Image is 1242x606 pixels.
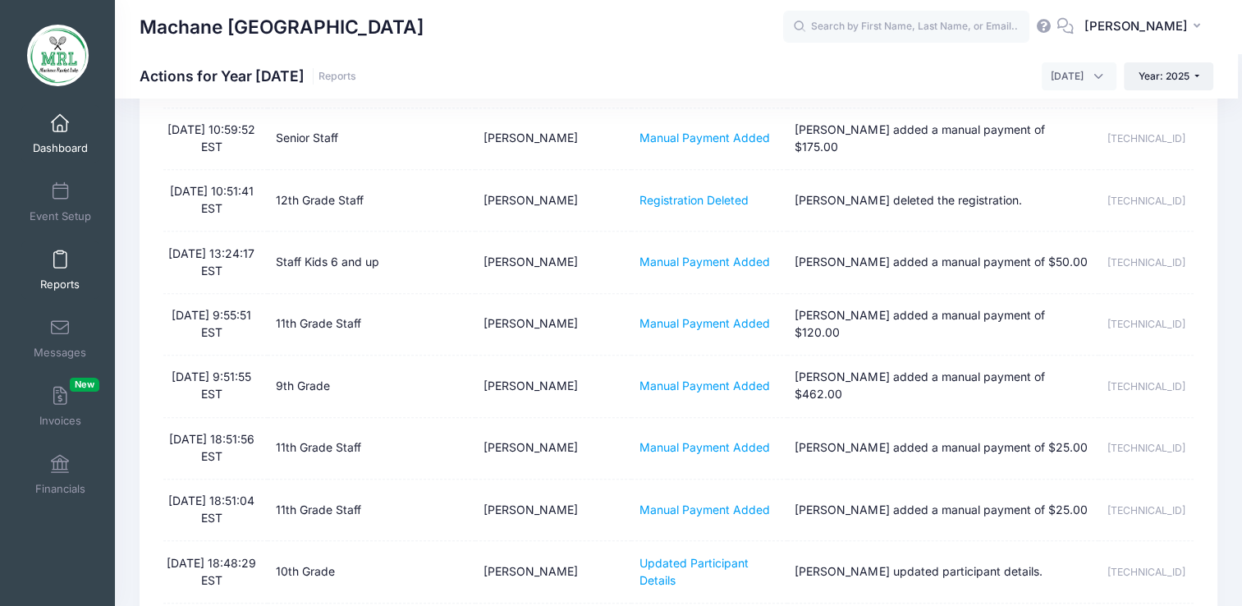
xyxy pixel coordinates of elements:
[21,105,99,163] a: Dashboard
[140,67,356,85] h1: Actions for Year [DATE]
[639,316,770,330] a: Manual Payment Added
[21,173,99,231] a: Event Setup
[163,232,268,293] td: [DATE] 13:24:17 EST
[21,378,99,435] a: InvoicesNew
[639,379,770,393] a: Manual Payment Added
[268,418,475,480] td: 11th Grade Staff
[1107,566,1185,578] span: [TECHNICAL_ID]
[1124,62,1213,90] button: Year: 2025
[268,541,475,603] td: 10th Grade
[268,232,475,293] td: Staff Kids 6 and up
[787,541,1099,603] td: [PERSON_NAME] updated participant details.
[639,440,770,454] a: Manual Payment Added
[268,170,475,232] td: 12th Grade Staff
[475,541,631,603] td: [PERSON_NAME]
[475,170,631,232] td: [PERSON_NAME]
[787,418,1099,480] td: [PERSON_NAME] added a manual payment of $25.00
[163,356,268,417] td: [DATE] 9:51:55 EST
[30,209,91,223] span: Event Setup
[639,131,770,145] a: Manual Payment Added
[639,503,770,516] a: Manual Payment Added
[787,232,1099,293] td: [PERSON_NAME] added a manual payment of $50.00
[787,356,1099,417] td: [PERSON_NAME] added a manual payment of $462.00
[1139,70,1189,82] span: Year: 2025
[475,418,631,480] td: [PERSON_NAME]
[1107,318,1185,330] span: [TECHNICAL_ID]
[1107,442,1185,454] span: [TECHNICAL_ID]
[1107,195,1185,207] span: [TECHNICAL_ID]
[27,25,89,86] img: Machane Racket Lake
[140,8,424,46] h1: Machane [GEOGRAPHIC_DATA]
[268,108,475,170] td: Senior Staff
[1107,504,1185,516] span: [TECHNICAL_ID]
[475,108,631,170] td: [PERSON_NAME]
[787,170,1099,232] td: [PERSON_NAME] deleted the registration.
[1042,62,1116,90] span: August 2025
[1107,256,1185,269] span: [TECHNICAL_ID]
[268,356,475,417] td: 9th Grade
[70,378,99,392] span: New
[163,294,268,356] td: [DATE] 9:55:51 EST
[163,541,268,603] td: [DATE] 18:48:29 EST
[475,294,631,356] td: [PERSON_NAME]
[475,232,631,293] td: [PERSON_NAME]
[21,310,99,367] a: Messages
[783,11,1029,44] input: Search by First Name, Last Name, or Email...
[268,294,475,356] td: 11th Grade Staff
[787,108,1099,170] td: [PERSON_NAME] added a manual payment of $175.00
[319,71,356,83] a: Reports
[21,446,99,503] a: Financials
[1051,69,1084,84] span: August 2025
[1107,380,1185,393] span: [TECHNICAL_ID]
[787,480,1099,541] td: [PERSON_NAME] added a manual payment of $25.00
[268,480,475,541] td: 11th Grade Staff
[40,278,80,292] span: Reports
[787,294,1099,356] td: [PERSON_NAME] added a manual payment of $120.00
[1084,17,1188,35] span: [PERSON_NAME]
[1074,8,1217,46] button: [PERSON_NAME]
[39,414,81,428] span: Invoices
[163,418,268,480] td: [DATE] 18:51:56 EST
[33,141,88,155] span: Dashboard
[35,482,85,496] span: Financials
[163,480,268,541] td: [DATE] 18:51:04 EST
[34,346,86,360] span: Messages
[21,241,99,299] a: Reports
[639,193,749,207] a: Registration Deleted
[639,556,749,587] a: Updated Participant Details
[1107,132,1185,145] span: [TECHNICAL_ID]
[475,480,631,541] td: [PERSON_NAME]
[163,170,268,232] td: [DATE] 10:51:41 EST
[475,356,631,417] td: [PERSON_NAME]
[163,108,268,170] td: [DATE] 10:59:52 EST
[639,255,770,269] a: Manual Payment Added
